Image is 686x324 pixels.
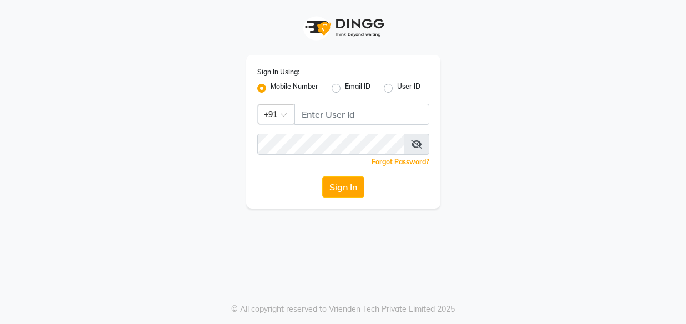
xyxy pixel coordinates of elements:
[372,158,429,166] a: Forgot Password?
[257,67,299,77] label: Sign In Using:
[294,104,429,125] input: Username
[322,176,364,198] button: Sign In
[299,11,388,44] img: logo1.svg
[257,134,404,155] input: Username
[397,82,420,95] label: User ID
[271,82,318,95] label: Mobile Number
[345,82,370,95] label: Email ID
